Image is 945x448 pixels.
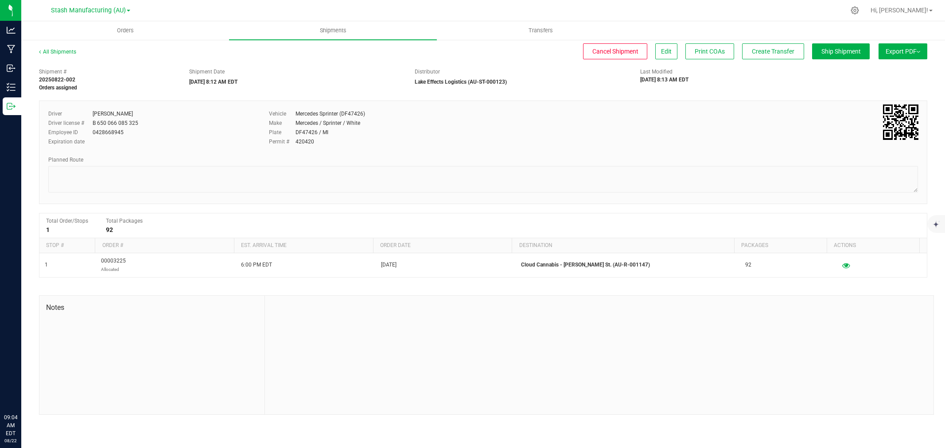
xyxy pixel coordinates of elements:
span: Shipments [308,27,358,35]
a: Orders [21,21,229,40]
button: Print COAs [685,43,734,59]
label: Distributor [415,68,440,76]
span: 1 [45,261,48,269]
th: Order # [95,238,234,253]
button: Create Transfer [742,43,804,59]
strong: 20250822-002 [39,77,75,83]
span: Cancel Shipment [592,48,638,55]
div: [PERSON_NAME] [93,110,133,118]
inline-svg: Outbound [7,102,16,111]
inline-svg: Inbound [7,64,16,73]
label: Shipment Date [189,68,225,76]
div: Mercedes Sprinter (DF47426) [296,110,365,118]
span: Edit [661,48,672,55]
th: Est. arrival time [234,238,373,253]
label: Plate [269,128,296,136]
label: Last Modified [640,68,673,76]
th: Stop # [39,238,95,253]
label: Make [269,119,296,127]
span: Orders [105,27,146,35]
inline-svg: Inventory [7,83,16,92]
span: Total Order/Stops [46,218,88,224]
div: DF47426 / MI [296,128,328,136]
p: 08/22 [4,437,17,444]
p: 09:04 AM EDT [4,413,17,437]
strong: Orders assigned [39,85,77,91]
inline-svg: Manufacturing [7,45,16,54]
a: All Shipments [39,49,76,55]
button: Export PDF [879,43,927,59]
strong: 1 [46,226,50,233]
label: Driver [48,110,93,118]
strong: [DATE] 8:13 AM EDT [640,77,688,83]
inline-svg: Analytics [7,26,16,35]
p: Cloud Cannabis - [PERSON_NAME] St. (AU-R-001147) [521,261,735,269]
th: Order date [373,238,512,253]
div: B 650 066 085 325 [93,119,138,127]
div: Mercedes / Sprinter / White [296,119,360,127]
span: Stash Manufacturing (AU) [51,7,126,14]
a: Shipments [229,21,437,40]
a: Transfers [437,21,645,40]
div: 420420 [296,138,314,146]
span: Transfers [517,27,565,35]
span: [DATE] [381,261,397,269]
label: Permit # [269,138,296,146]
strong: [DATE] 8:12 AM EDT [189,79,237,85]
span: 6:00 PM EDT [241,261,272,269]
span: Create Transfer [752,48,794,55]
div: 0428668945 [93,128,124,136]
span: Ship Shipment [821,48,861,55]
div: Manage settings [849,6,860,15]
p: Allocated [101,265,126,274]
button: Ship Shipment [812,43,870,59]
label: Employee ID [48,128,93,136]
button: Edit [655,43,677,59]
span: Planned Route [48,157,83,163]
strong: Lake Effects Logistics (AU-ST-000123) [415,79,507,85]
strong: 92 [106,226,113,233]
span: Print COAs [695,48,725,55]
span: Shipment # [39,68,176,76]
span: 92 [745,261,751,269]
label: Vehicle [269,110,296,118]
img: Scan me! [883,104,918,140]
th: Destination [512,238,734,253]
button: Cancel Shipment [583,43,647,59]
span: Total Packages [106,218,143,224]
th: Packages [734,238,827,253]
th: Actions [827,238,919,253]
label: Expiration date [48,138,93,146]
label: Driver license # [48,119,93,127]
span: Notes [46,302,258,313]
qrcode: 20250822-002 [883,104,918,140]
span: 00003225 [101,257,126,274]
span: Hi, [PERSON_NAME]! [871,7,928,14]
iframe: Resource center [9,377,35,404]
